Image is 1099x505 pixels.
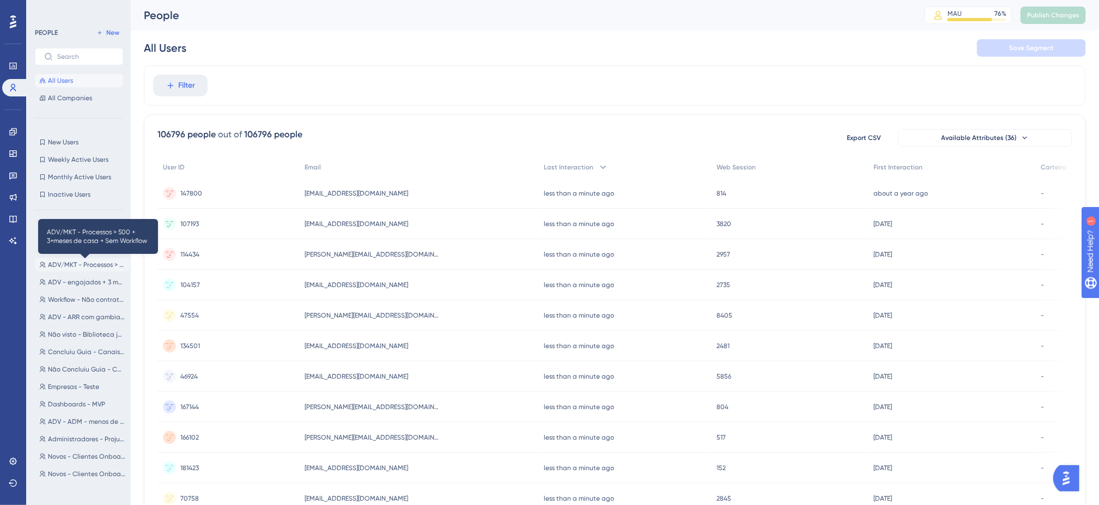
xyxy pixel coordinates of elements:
[544,495,614,502] time: less than a minute ago
[76,5,79,14] div: 1
[874,281,892,289] time: [DATE]
[898,129,1072,147] button: Available Attributes (36)
[180,433,199,442] span: 166102
[874,464,892,472] time: [DATE]
[717,311,732,320] span: 8405
[180,189,202,198] span: 147800
[153,75,208,96] button: Filter
[1041,250,1044,259] span: -
[544,342,614,350] time: less than a minute ago
[717,342,730,350] span: 2481
[305,311,441,320] span: [PERSON_NAME][EMAIL_ADDRESS][DOMAIN_NAME]
[48,435,125,443] span: Administradores - Projuris ADV
[874,163,923,172] span: First Interaction
[544,373,614,380] time: less than a minute ago
[717,189,726,198] span: 814
[35,188,123,201] button: Inactive Users
[48,382,99,391] span: Empresas - Teste
[48,76,73,85] span: All Users
[48,452,125,461] span: Novos - Clientes Onboarding usuários
[874,342,892,350] time: [DATE]
[163,163,185,172] span: User ID
[144,8,897,23] div: People
[717,372,731,381] span: 5856
[180,464,199,472] span: 181423
[994,9,1006,18] div: 76 %
[35,467,130,480] button: Novos - Clientes Onboarding admin
[305,163,321,172] span: Email
[48,278,125,287] span: ADV - engajados + 3 meses + Mrr>500 + nro. procs. > 1000 + Sem Peticiona
[48,155,108,164] span: Weekly Active Users
[874,312,892,319] time: [DATE]
[1041,220,1044,228] span: -
[717,494,731,503] span: 2845
[544,403,614,411] time: less than a minute ago
[48,260,125,269] span: ADV/MKT - Processos > 500 + 3+meses de casa + Sem Workflow
[544,251,614,258] time: less than a minute ago
[717,433,726,442] span: 517
[544,281,614,289] time: less than a minute ago
[180,250,199,259] span: 114434
[180,311,199,320] span: 47554
[35,380,130,393] button: Empresas - Teste
[977,39,1086,57] button: Save Segment
[35,415,130,428] button: ADV - ADM - menos de 20 Procs
[35,136,123,149] button: New Users
[48,330,125,339] span: Não visto - Biblioteca jurídica
[180,342,200,350] span: 134501
[48,94,92,102] span: All Companies
[35,153,123,166] button: Weekly Active Users
[544,220,614,228] time: less than a minute ago
[35,363,130,376] button: Não Concluiu Guia - Canais de Integração
[874,495,892,502] time: [DATE]
[35,398,130,411] button: Dashboards - MVP
[48,190,90,199] span: Inactive Users
[35,258,130,271] button: ADV/MKT - Processos > 500 + 3+meses de casa + Sem Workflow
[305,464,408,472] span: [EMAIL_ADDRESS][DOMAIN_NAME]
[847,133,882,142] span: Export CSV
[1041,281,1044,289] span: -
[305,494,408,503] span: [EMAIL_ADDRESS][DOMAIN_NAME]
[35,92,123,105] button: All Companies
[717,464,726,472] span: 152
[1041,464,1044,472] span: -
[874,190,928,197] time: about a year ago
[106,28,119,37] span: New
[48,348,125,356] span: Concluiu Guia - Canais de Integração
[305,281,408,289] span: [EMAIL_ADDRESS][DOMAIN_NAME]
[1041,403,1044,411] span: -
[48,400,105,409] span: Dashboards - MVP
[874,373,892,380] time: [DATE]
[1041,433,1044,442] span: -
[35,345,130,358] button: Concluiu Guia - Canais de Integração
[244,128,302,141] div: 106796 people
[35,241,130,254] button: Time Produto
[57,53,114,60] input: Search
[180,220,199,228] span: 107193
[544,464,614,472] time: less than a minute ago
[305,372,408,381] span: [EMAIL_ADDRESS][DOMAIN_NAME]
[948,9,962,18] div: MAU
[48,173,111,181] span: Monthly Active Users
[874,403,892,411] time: [DATE]
[35,223,130,236] button: Abriu a modal de cadastro de processo via CNJ
[180,372,198,381] span: 46924
[26,3,68,16] span: Need Help?
[1041,163,1067,172] span: Carteira
[1009,44,1054,52] span: Save Segment
[157,128,216,141] div: 106796 people
[1027,11,1079,20] span: Publish Changes
[48,313,125,321] span: ADV - ARR com gambiarra nos planos de contas
[1041,372,1044,381] span: -
[544,163,593,172] span: Last Interaction
[544,312,614,319] time: less than a minute ago
[35,171,123,184] button: Monthly Active Users
[180,403,199,411] span: 167144
[35,293,130,306] button: Workflow - Não contratou
[544,434,614,441] time: less than a minute ago
[1041,311,1044,320] span: -
[35,74,123,87] button: All Users
[717,281,730,289] span: 2735
[305,433,441,442] span: [PERSON_NAME][EMAIL_ADDRESS][DOMAIN_NAME]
